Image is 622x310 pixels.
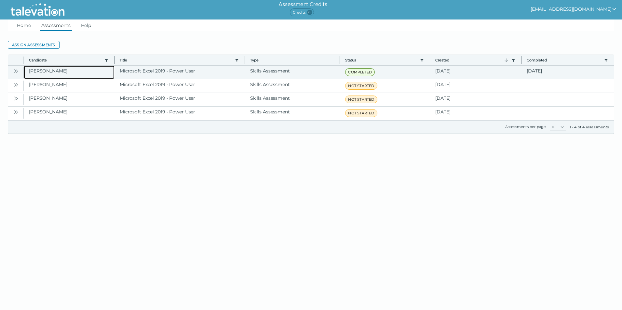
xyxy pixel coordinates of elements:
[8,2,67,18] img: Talevation_Logo_Transparent_white.png
[345,58,417,63] button: Status
[13,82,19,87] cds-icon: Open
[245,66,340,79] clr-dg-cell: Skills Assessment
[570,124,609,130] div: 1 - 4 of 4 assessments
[13,96,19,101] cds-icon: Open
[430,107,521,120] clr-dg-cell: [DATE]
[430,66,521,79] clr-dg-cell: [DATE]
[12,81,20,88] button: Open
[115,79,245,93] clr-dg-cell: Microsoft Excel 2019 - Power User
[505,124,546,129] label: Assessments per page
[16,19,32,31] a: Home
[245,79,340,93] clr-dg-cell: Skills Assessment
[245,107,340,120] clr-dg-cell: Skills Assessment
[243,53,247,67] button: Column resize handle
[115,66,245,79] clr-dg-cell: Microsoft Excel 2019 - Power User
[112,53,116,67] button: Column resize handle
[278,1,327,8] h6: Assessment Credits
[12,67,20,75] button: Open
[521,66,614,79] clr-dg-cell: [DATE]
[24,107,115,120] clr-dg-cell: [PERSON_NAME]
[519,53,523,67] button: Column resize handle
[8,41,60,49] button: Assign assessments
[527,58,602,63] button: Completed
[338,53,342,67] button: Column resize handle
[250,58,335,63] span: Type
[345,109,377,117] span: NOT STARTED
[12,108,20,116] button: Open
[345,82,377,90] span: NOT STARTED
[435,58,509,63] button: Created
[40,19,72,31] a: Assessments
[430,93,521,106] clr-dg-cell: [DATE]
[24,79,115,93] clr-dg-cell: [PERSON_NAME]
[13,69,19,74] cds-icon: Open
[80,19,93,31] a: Help
[531,5,617,13] button: show user actions
[345,96,377,103] span: NOT STARTED
[24,93,115,106] clr-dg-cell: [PERSON_NAME]
[115,93,245,106] clr-dg-cell: Microsoft Excel 2019 - Power User
[307,10,312,15] span: 6
[13,110,19,115] cds-icon: Open
[428,53,432,67] button: Column resize handle
[245,93,340,106] clr-dg-cell: Skills Assessment
[12,94,20,102] button: Open
[115,107,245,120] clr-dg-cell: Microsoft Excel 2019 - Power User
[24,66,115,79] clr-dg-cell: [PERSON_NAME]
[29,58,102,63] button: Candidate
[430,79,521,93] clr-dg-cell: [DATE]
[120,58,232,63] button: Title
[345,68,375,76] span: COMPLETED
[290,8,314,16] span: Credits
